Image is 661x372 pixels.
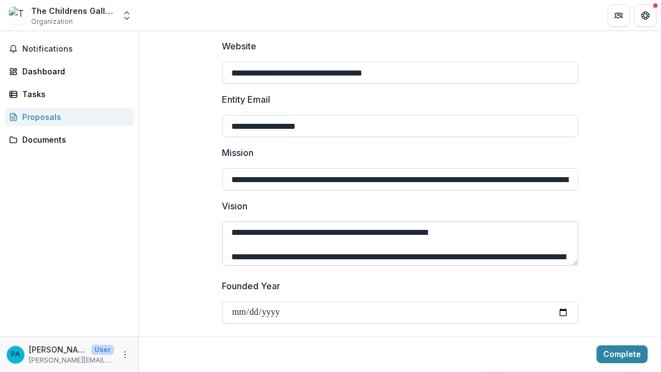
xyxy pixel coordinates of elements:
[29,355,114,365] p: [PERSON_NAME][EMAIL_ADDRESS][DOMAIN_NAME]
[91,345,114,355] p: User
[119,4,135,27] button: Open entity switcher
[222,199,248,213] p: Vision
[222,146,254,159] p: Mission
[222,39,257,53] p: Website
[31,5,115,17] div: The Childrens Gallery
[22,66,125,77] div: Dashboard
[4,62,134,81] a: Dashboard
[222,279,281,293] p: Founded Year
[222,333,285,346] p: Phone Number
[9,7,27,24] img: The Childrens Gallery
[4,85,134,103] a: Tasks
[22,134,125,145] div: Documents
[29,344,87,355] p: [PERSON_NAME]
[634,4,657,27] button: Get Help
[22,88,125,100] div: Tasks
[4,130,134,149] a: Documents
[597,345,648,363] button: Complete
[11,351,20,358] div: Patty Aikonedo
[4,108,134,126] a: Proposals
[118,348,132,361] button: More
[22,111,125,123] div: Proposals
[31,17,73,27] span: Organization
[222,93,271,106] p: Entity Email
[22,44,130,54] span: Notifications
[608,4,630,27] button: Partners
[4,40,134,58] button: Notifications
